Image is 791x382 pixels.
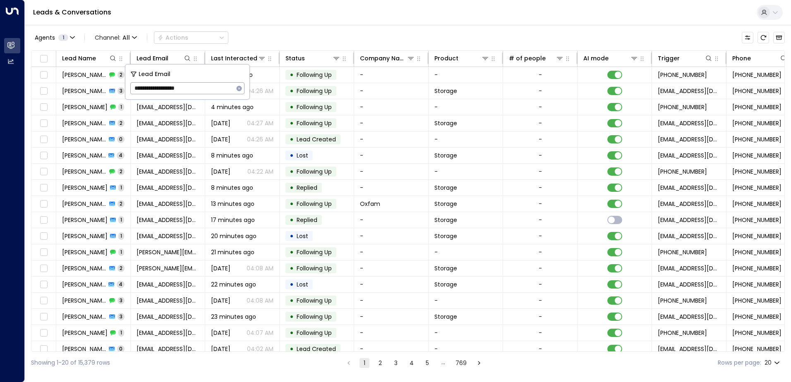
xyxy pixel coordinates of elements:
[211,151,253,160] span: 8 minutes ago
[354,99,429,115] td: -
[732,167,781,176] span: +447362342247
[62,184,108,192] span: Jason Alford
[434,280,457,289] span: Storage
[247,264,273,272] p: 04:08 AM
[732,345,781,353] span: +447500874004
[62,167,107,176] span: Joe Bloggs
[297,329,332,337] span: Following Up
[38,118,49,129] span: Toggle select row
[38,199,49,209] span: Toggle select row
[297,232,308,240] span: Lost
[285,53,340,63] div: Status
[290,68,294,82] div: •
[137,280,199,289] span: robmalloch.62@gmail.com
[62,329,108,337] span: Muhammad Mohsin
[539,200,542,208] div: -
[247,329,273,337] p: 04:07 AM
[38,263,49,274] span: Toggle select row
[539,248,542,256] div: -
[137,216,199,224] span: jhardy89@hotmail.co.uk
[658,313,720,321] span: leads@space-station.co.uk
[211,103,254,111] span: 4 minutes ago
[583,53,609,63] div: AI mode
[429,341,503,357] td: -
[62,313,107,321] span: Muhammad Mohsin
[137,167,199,176] span: repijo3712@bitmens.com
[137,103,199,111] span: nadeshdagobel@yahoo.com
[658,103,707,111] span: +447927211846
[297,216,317,224] span: Replied
[539,167,542,176] div: -
[434,53,489,63] div: Product
[354,341,429,357] td: -
[117,136,125,143] span: 0
[290,116,294,130] div: •
[290,326,294,340] div: •
[354,115,429,131] td: -
[38,279,49,290] span: Toggle select row
[757,32,769,43] span: Refresh
[391,358,401,368] button: Go to page 3
[38,86,49,96] span: Toggle select row
[539,103,542,111] div: -
[732,232,781,240] span: +447795694430
[434,119,457,127] span: Storage
[247,119,273,127] p: 04:27 AM
[539,135,542,143] div: -
[732,53,788,63] div: Phone
[137,248,199,256] span: jas-5@hotmail.co.uk
[658,296,707,305] span: +447967447978
[658,167,707,176] span: +447362342247
[434,151,457,160] span: Storage
[732,119,781,127] span: +447927211846
[429,99,503,115] td: -
[438,358,448,368] div: …
[137,200,199,208] span: rwilliams3@oxfam.org.uk
[211,280,256,289] span: 22 minutes ago
[290,229,294,243] div: •
[297,71,332,79] span: Following Up
[732,313,781,321] span: +447500874004
[117,87,125,94] span: 3
[91,32,140,43] span: Channel:
[137,184,199,192] span: jayalford30@yahoo.co.uk
[742,32,753,43] button: Customize
[290,277,294,291] div: •
[62,232,108,240] span: Phil Sproson
[62,53,117,63] div: Lead Name
[290,294,294,308] div: •
[62,200,107,208] span: Robert Williams
[539,151,542,160] div: -
[211,232,256,240] span: 20 minutes ago
[354,131,429,147] td: -
[211,135,230,143] span: Oct 09, 2025
[297,167,332,176] span: Following Up
[58,34,68,41] span: 1
[38,70,49,80] span: Toggle select row
[290,84,294,98] div: •
[434,53,458,63] div: Product
[62,103,108,111] span: Nadeshda Gobel
[658,232,720,240] span: leads@space-station.co.uk
[38,102,49,112] span: Toggle select row
[732,151,781,160] span: +447362342247
[354,67,429,83] td: -
[732,248,781,256] span: +447738788315
[434,184,457,192] span: Storage
[290,310,294,324] div: •
[211,184,253,192] span: 8 minutes ago
[62,87,107,95] span: Lee Taylor
[118,216,124,223] span: 1
[539,119,542,127] div: -
[137,119,199,127] span: nadeshdagobel@yahoo.com
[62,119,107,127] span: Nadeshda Gobel
[732,184,781,192] span: +447812372015
[137,329,199,337] span: mohsinisonline@gmail.com
[354,293,429,308] td: -
[732,87,781,95] span: +447879817300
[62,135,106,143] span: Nadeshda Gobel
[765,357,781,369] div: 20
[658,119,720,127] span: leads@space-station.co.uk
[118,329,124,336] span: 1
[658,200,720,208] span: leads@space-station.co.uk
